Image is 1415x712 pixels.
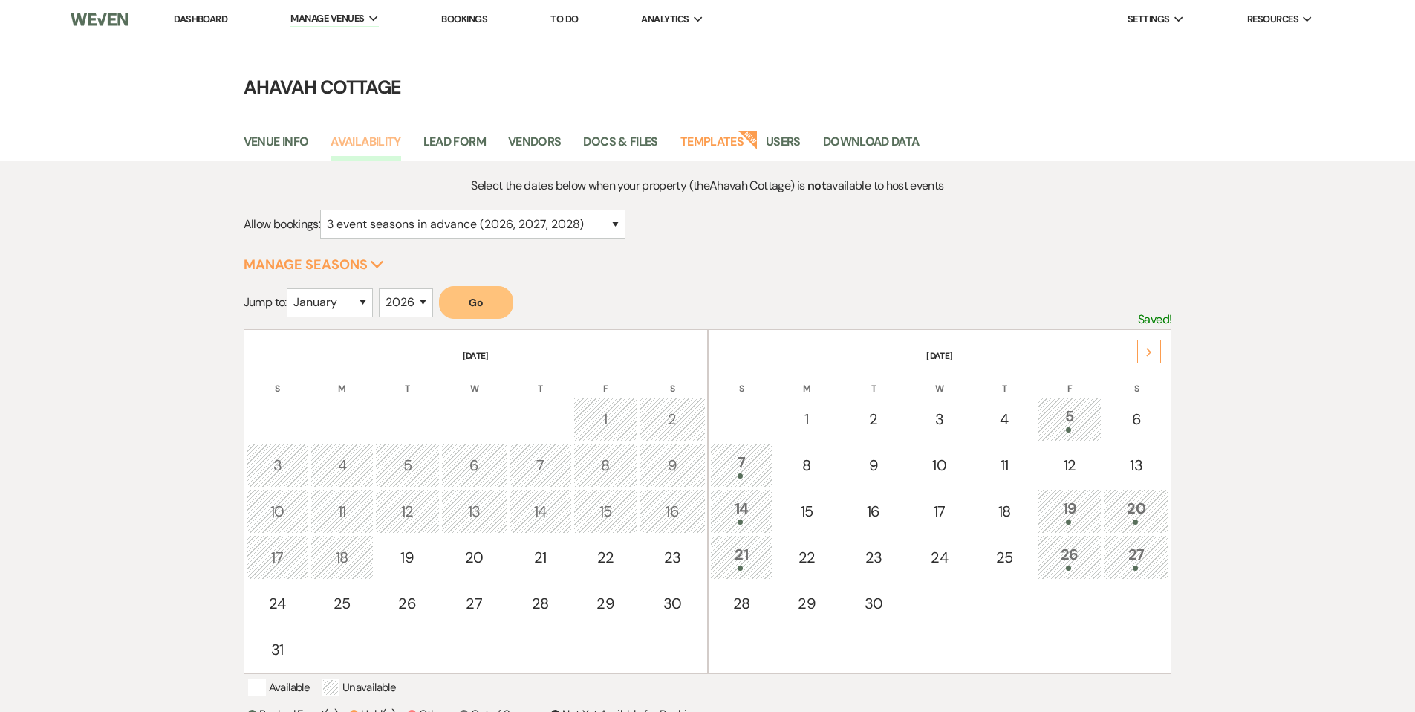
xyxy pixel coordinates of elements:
div: 4 [319,454,365,476]
th: F [1037,364,1102,395]
div: 10 [916,454,963,476]
p: Unavailable [322,679,396,696]
h4: Ahavah Cottage [173,74,1243,100]
div: 24 [254,592,301,615]
span: Analytics [641,12,689,27]
div: 3 [916,408,963,430]
div: 19 [383,546,432,569]
div: 13 [449,500,499,522]
th: M [310,364,374,395]
div: 25 [980,546,1027,569]
span: Allow bookings: [244,216,320,232]
div: 29 [582,592,630,615]
div: 17 [916,500,963,522]
div: 6 [449,454,499,476]
p: Available [248,679,310,696]
div: 12 [1045,454,1093,476]
span: Resources [1247,12,1298,27]
th: [DATE] [710,331,1170,363]
div: 11 [319,500,365,522]
div: 28 [718,592,765,615]
div: 10 [254,500,301,522]
div: 23 [848,546,898,569]
th: S [1103,364,1169,395]
div: 2 [848,408,898,430]
div: 20 [1111,497,1161,525]
th: M [775,364,839,395]
th: W [908,364,971,395]
div: 11 [980,454,1027,476]
div: 1 [783,408,831,430]
div: 15 [582,500,630,522]
div: 30 [648,592,697,615]
div: 26 [383,592,432,615]
div: 31 [254,638,301,661]
div: 28 [517,592,564,615]
div: 17 [254,546,301,569]
a: To Do [550,13,578,25]
div: 9 [848,454,898,476]
p: Select the dates below when your property (the Ahavah Cottage ) is available to host events [360,176,1055,195]
div: 20 [449,546,499,569]
a: Users [766,132,801,161]
div: 27 [1111,543,1161,571]
th: W [441,364,507,395]
div: 9 [648,454,697,476]
a: Download Data [823,132,920,161]
strong: not [807,178,826,193]
a: Lead Form [423,132,486,161]
div: 8 [783,454,831,476]
div: 26 [1045,543,1093,571]
div: 3 [254,454,301,476]
div: 18 [319,546,365,569]
th: S [640,364,706,395]
strong: New [738,129,758,149]
div: 19 [1045,497,1093,525]
div: 25 [319,592,365,615]
button: Go [439,286,513,319]
div: 29 [783,592,831,615]
th: S [246,364,309,395]
th: T [375,364,440,395]
div: 1 [582,408,630,430]
th: S [710,364,773,395]
div: 16 [848,500,898,522]
div: 5 [1045,405,1093,433]
a: Availability [331,132,400,161]
span: Settings [1128,12,1170,27]
div: 4 [980,408,1027,430]
div: 23 [648,546,697,569]
div: 27 [449,592,499,615]
img: Weven Logo [71,4,127,35]
p: Saved! [1138,310,1171,329]
div: 7 [517,454,564,476]
div: 14 [517,500,564,522]
div: 7 [718,451,765,479]
div: 14 [718,497,765,525]
a: Vendors [508,132,562,161]
div: 16 [648,500,697,522]
span: Manage Venues [290,11,364,26]
div: 21 [517,546,564,569]
div: 24 [916,546,963,569]
div: 15 [783,500,831,522]
th: T [840,364,906,395]
div: 21 [718,543,765,571]
div: 22 [783,546,831,569]
div: 2 [648,408,697,430]
span: Jump to: [244,294,287,310]
div: 8 [582,454,630,476]
th: F [573,364,638,395]
th: T [972,364,1035,395]
div: 6 [1111,408,1161,430]
div: 22 [582,546,630,569]
div: 12 [383,500,432,522]
a: Templates [680,132,744,161]
div: 5 [383,454,432,476]
a: Dashboard [174,13,227,25]
a: Docs & Files [583,132,657,161]
div: 18 [980,500,1027,522]
a: Bookings [441,13,487,25]
div: 30 [848,592,898,615]
button: Manage Seasons [244,258,384,271]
